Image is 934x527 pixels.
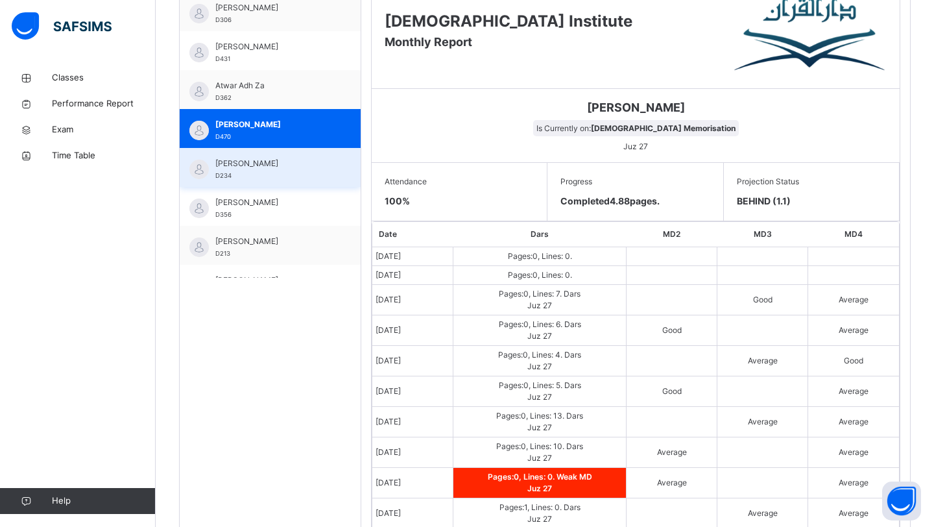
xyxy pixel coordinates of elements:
[527,392,552,402] span: Juz 27
[662,325,682,335] span: Good
[662,386,682,396] span: Good
[52,123,156,136] span: Exam
[591,123,736,133] b: [DEMOGRAPHIC_DATA] Memorisation
[376,325,401,335] span: [DATE]
[527,514,552,524] span: Juz 27
[215,250,230,257] span: D213
[488,472,557,482] span: Pages: 0 , Lines: 0 .
[527,300,552,310] span: Juz 27
[453,222,627,247] th: Dars
[189,121,209,140] img: default.svg
[566,411,583,421] span: Dars
[52,97,156,110] span: Performance Report
[215,172,232,179] span: D234
[839,478,868,487] span: Average
[215,158,331,169] span: [PERSON_NAME]
[839,508,868,518] span: Average
[215,94,232,101] span: D362
[376,508,401,518] span: [DATE]
[839,295,868,304] span: Average
[748,508,778,518] span: Average
[566,441,583,451] span: Dars
[496,441,566,451] span: Pages: 0 , Lines: 10 .
[657,447,687,457] span: Average
[498,350,564,360] span: Pages: 0 , Lines: 4 .
[560,195,660,206] span: Completed 4.88 pages.
[533,120,739,136] span: Is Currently on:
[839,325,868,335] span: Average
[620,138,651,154] span: Juz 27
[385,195,410,206] span: 100 %
[215,2,331,14] span: [PERSON_NAME]
[215,236,331,247] span: [PERSON_NAME]
[564,380,581,390] span: Dars
[564,289,581,299] span: Dars
[527,362,552,371] span: Juz 27
[215,80,331,92] span: Atwar Adh Za
[560,176,710,188] span: Progress
[527,331,552,341] span: Juz 27
[215,41,331,53] span: [PERSON_NAME]
[215,119,331,130] span: [PERSON_NAME]
[737,176,886,188] span: Projection Status
[717,222,808,247] th: MD3
[882,482,921,521] button: Open asap
[564,502,581,512] span: Dars
[808,222,899,247] th: MD4
[748,417,778,426] span: Average
[527,484,552,493] span: Juz 27
[12,12,112,40] img: safsims
[564,350,581,360] span: Dars
[376,417,401,426] span: [DATE]
[215,211,232,218] span: D356
[215,275,331,298] span: [PERSON_NAME] [PERSON_NAME]
[52,495,155,508] span: Help
[215,133,231,140] span: D470
[385,176,534,188] span: Attendance
[189,43,209,62] img: default.svg
[839,417,868,426] span: Average
[52,149,156,162] span: Time Table
[381,99,890,116] span: [PERSON_NAME]
[379,229,397,239] span: Date
[496,411,566,421] span: Pages: 0 , Lines: 13 .
[189,4,209,23] img: default.svg
[527,423,552,432] span: Juz 27
[499,319,564,329] span: Pages: 0 , Lines: 6 .
[189,82,209,101] img: default.svg
[564,319,581,329] span: Dars
[215,55,230,62] span: D431
[376,478,401,487] span: [DATE]
[376,356,401,365] span: [DATE]
[748,356,778,365] span: Average
[385,35,472,49] span: Monthly Report
[215,16,232,23] span: D306
[844,356,863,365] span: Good
[839,386,868,396] span: Average
[557,472,592,482] span: Weak MD
[189,199,209,218] img: default.svg
[215,197,331,208] span: [PERSON_NAME]
[657,478,687,487] span: Average
[627,222,717,247] th: MD2
[376,295,401,304] span: [DATE]
[499,380,564,390] span: Pages: 0 , Lines: 5 .
[753,295,772,304] span: Good
[737,194,886,208] span: BEHIND (1.1)
[52,71,156,84] span: Classes
[839,447,868,457] span: Average
[527,453,552,463] span: Juz 27
[376,270,401,280] span: [DATE]
[499,502,564,512] span: Pages: 1 , Lines: 0 .
[189,160,209,179] img: default.svg
[499,289,564,299] span: Pages: 0 , Lines: 7 .
[508,251,572,261] span: Pages: 0 , Lines: 0 .
[376,447,401,457] span: [DATE]
[376,251,401,261] span: [DATE]
[376,386,401,396] span: [DATE]
[189,238,209,257] img: default.svg
[508,270,572,280] span: Pages: 0 , Lines: 0 .
[385,12,632,31] span: [DEMOGRAPHIC_DATA] Institute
